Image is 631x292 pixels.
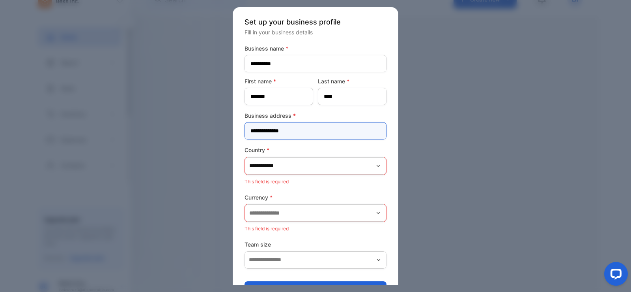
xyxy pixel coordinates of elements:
label: Country [245,146,386,154]
p: Set up your business profile [245,17,386,27]
p: Fill in your business details [245,28,386,36]
label: Business address [245,111,386,120]
p: This field is required [245,224,386,234]
label: Currency [245,193,386,202]
label: Business name [245,44,386,53]
p: This field is required [245,177,386,187]
iframe: LiveChat chat widget [598,259,631,292]
label: Last name [318,77,386,85]
label: Team size [245,240,386,249]
label: First name [245,77,313,85]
